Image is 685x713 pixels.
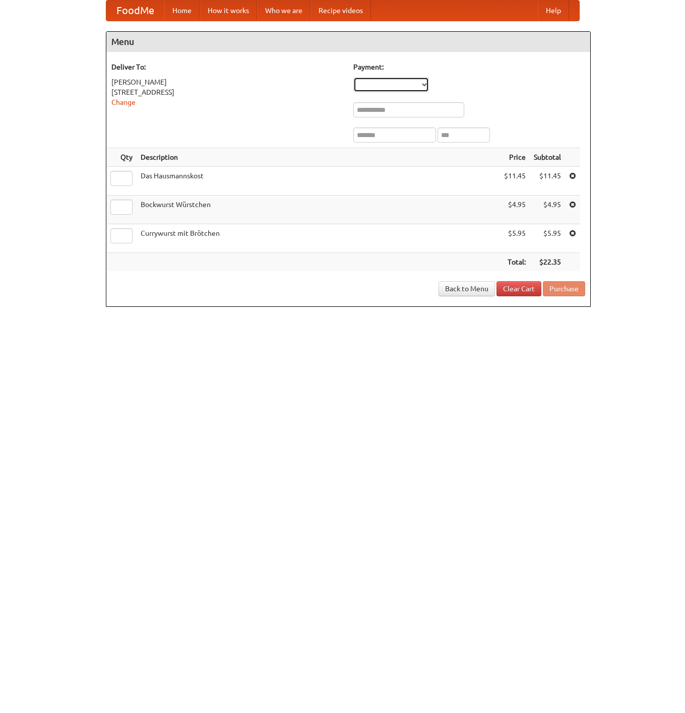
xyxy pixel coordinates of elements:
[500,148,530,167] th: Price
[111,62,343,72] h5: Deliver To:
[538,1,569,21] a: Help
[111,87,343,97] div: [STREET_ADDRESS]
[137,167,500,196] td: Das Hausmannskost
[500,253,530,272] th: Total:
[200,1,257,21] a: How it works
[137,224,500,253] td: Currywurst mit Brötchen
[530,167,565,196] td: $11.45
[106,148,137,167] th: Qty
[164,1,200,21] a: Home
[137,196,500,224] td: Bockwurst Würstchen
[439,281,495,296] a: Back to Menu
[111,98,136,106] a: Change
[137,148,500,167] th: Description
[500,224,530,253] td: $5.95
[543,281,585,296] button: Purchase
[530,196,565,224] td: $4.95
[106,32,590,52] h4: Menu
[530,148,565,167] th: Subtotal
[530,224,565,253] td: $5.95
[257,1,310,21] a: Who we are
[496,281,541,296] a: Clear Cart
[530,253,565,272] th: $22.35
[106,1,164,21] a: FoodMe
[353,62,585,72] h5: Payment:
[111,77,343,87] div: [PERSON_NAME]
[500,196,530,224] td: $4.95
[500,167,530,196] td: $11.45
[310,1,371,21] a: Recipe videos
